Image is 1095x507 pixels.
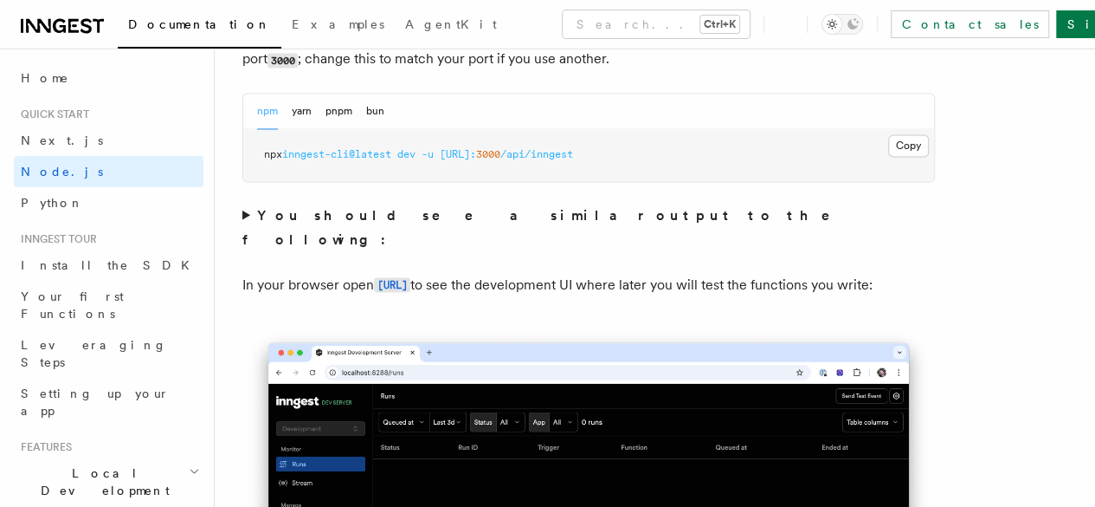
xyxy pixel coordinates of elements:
[821,14,863,35] button: Toggle dark mode
[14,125,203,156] a: Next.js
[242,272,935,297] p: In your browser open to see the development UI where later you will test the functions you write:
[14,465,189,499] span: Local Development
[14,458,203,506] button: Local Development
[374,277,410,292] code: [URL]
[563,10,750,38] button: Search...Ctrl+K
[242,206,854,247] strong: You should see a similar output to the following:
[292,94,312,129] button: yarn
[14,62,203,94] a: Home
[14,440,72,454] span: Features
[21,196,84,210] span: Python
[14,329,203,378] a: Leveraging Steps
[21,69,69,87] span: Home
[500,148,573,160] span: /api/inngest
[374,276,410,292] a: [URL]
[891,10,1049,38] a: Contact sales
[14,281,203,329] a: Your first Functions
[21,133,103,147] span: Next.js
[700,16,739,33] kbd: Ctrl+K
[397,148,415,160] span: dev
[21,165,103,179] span: Node.js
[405,17,497,31] span: AgentKit
[14,187,203,218] a: Python
[395,5,507,47] a: AgentKit
[14,378,203,426] a: Setting up your app
[118,5,281,49] a: Documentation
[366,94,384,129] button: bun
[281,5,395,47] a: Examples
[476,148,500,160] span: 3000
[242,203,935,251] summary: You should see a similar output to the following:
[888,134,929,157] button: Copy
[267,53,298,68] code: 3000
[128,17,271,31] span: Documentation
[21,338,167,369] span: Leveraging Steps
[325,94,352,129] button: pnpm
[21,258,200,272] span: Install the SDK
[292,17,384,31] span: Examples
[264,148,282,160] span: npx
[14,250,203,281] a: Install the SDK
[14,232,97,246] span: Inngest tour
[21,289,124,321] span: Your first Functions
[440,148,476,160] span: [URL]:
[282,148,391,160] span: inngest-cli@latest
[257,94,278,129] button: npm
[422,148,434,160] span: -u
[14,107,89,121] span: Quick start
[21,387,170,418] span: Setting up your app
[14,156,203,187] a: Node.js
